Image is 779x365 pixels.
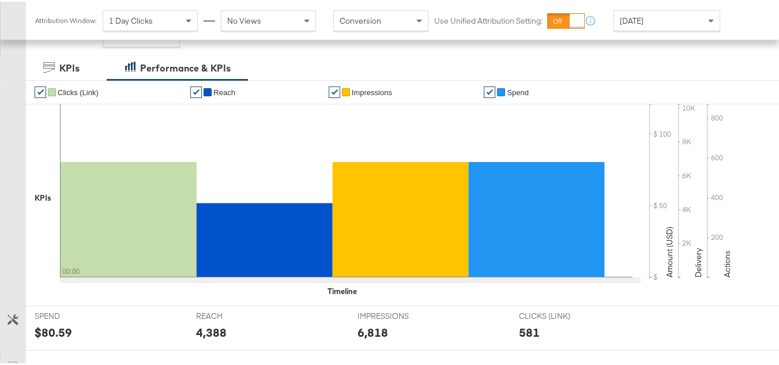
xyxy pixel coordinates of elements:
[196,309,283,320] span: REACH
[357,322,388,339] div: 6,818
[190,85,202,96] a: ✔
[140,60,231,73] div: Performance & KPIs
[196,322,227,339] div: 4,388
[340,14,381,24] span: Conversion
[227,14,261,24] span: No Views
[35,309,121,320] span: SPEND
[722,249,732,276] text: Actions
[693,246,703,276] text: Delivery
[620,14,643,24] span: [DATE]
[507,86,529,95] span: Spend
[59,60,80,73] div: KPIs
[35,191,51,202] div: KPIs
[35,15,97,23] div: Attribution Window:
[484,85,495,96] a: ✔
[213,86,235,95] span: Reach
[329,85,340,96] a: ✔
[519,309,605,320] span: CLICKS (LINK)
[328,284,357,295] div: Timeline
[357,309,444,320] span: IMPRESSIONS
[109,14,153,24] span: 1 Day Clicks
[434,14,543,25] label: Use Unified Attribution Setting:
[35,85,46,96] a: ✔
[519,322,540,339] div: 581
[664,225,675,276] text: Amount (USD)
[35,322,72,339] div: $80.59
[58,86,99,95] span: Clicks (Link)
[352,86,392,95] span: Impressions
